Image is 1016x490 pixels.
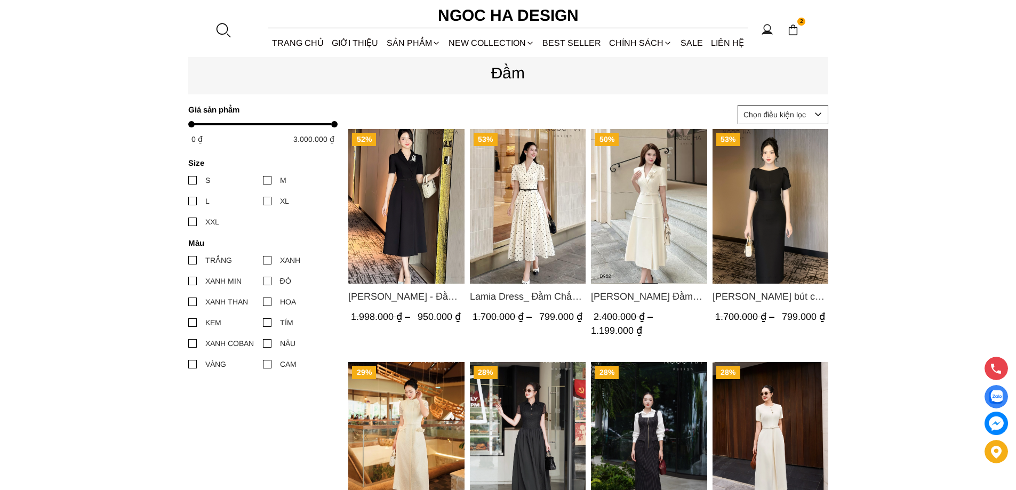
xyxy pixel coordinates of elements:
[781,311,825,322] span: 799.000 ₫
[280,317,293,328] div: TÍM
[348,289,465,304] a: Link to Irene Dress - Đầm Vest Dáng Xòe Kèm Đai D713
[205,338,254,349] div: XANH COBAN
[205,358,226,370] div: VÀNG
[712,129,828,284] a: Product image - Alice Dress_Đầm bút chì ,tay nụ hồng ,bồng đầu tay màu đen D727
[539,311,582,322] span: 799.000 ₫
[348,129,465,284] img: Irene Dress - Đầm Vest Dáng Xòe Kèm Đai D713
[539,29,605,57] a: BEST SELLER
[205,216,219,228] div: XXL
[787,24,799,36] img: img-CART-ICON-ksit0nf1
[444,29,538,57] a: NEW COLLECTION
[797,18,806,26] span: 2
[205,296,248,308] div: XANH THAN
[280,254,300,266] div: XANH
[989,390,1003,404] img: Display image
[348,289,465,304] span: [PERSON_NAME] - Đầm Vest Dáng Xòe Kèm Đai D713
[712,129,828,284] img: Alice Dress_Đầm bút chì ,tay nụ hồng ,bồng đầu tay màu đen D727
[188,158,331,167] h4: Size
[715,311,777,322] span: 1.700.000 ₫
[594,311,655,322] span: 2.400.000 ₫
[280,195,289,207] div: XL
[985,412,1008,435] a: messenger
[591,325,642,335] span: 1.199.000 ₫
[712,289,828,304] a: Link to Alice Dress_Đầm bút chì ,tay nụ hồng ,bồng đầu tay màu đen D727
[205,174,210,186] div: S
[191,135,203,143] span: 0 ₫
[205,275,242,287] div: XANH MIN
[707,29,748,57] a: LIÊN HỆ
[280,358,297,370] div: CAM
[205,195,210,207] div: L
[712,289,828,304] span: [PERSON_NAME] bút chì ,tay nụ hồng ,bồng đầu tay màu đen D727
[293,135,334,143] span: 3.000.000 ₫
[348,129,465,284] a: Product image - Irene Dress - Đầm Vest Dáng Xòe Kèm Đai D713
[351,311,413,322] span: 1.998.000 ₫
[591,289,707,304] a: Link to Louisa Dress_ Đầm Cổ Vest Cài Hoa Tùng May Gân Nổi Kèm Đai Màu Bee D952
[469,129,586,284] a: Product image - Lamia Dress_ Đầm Chấm Bi Cổ Vest Màu Kem D1003
[428,3,588,28] a: Ngoc Ha Design
[188,60,828,85] p: Đầm
[472,311,534,322] span: 1.700.000 ₫
[418,311,461,322] span: 950.000 ₫
[280,338,295,349] div: NÂU
[676,29,707,57] a: SALE
[591,289,707,304] span: [PERSON_NAME] Đầm Cổ Vest Cài Hoa Tùng May Gân Nổi Kèm Đai Màu Bee D952
[268,29,328,57] a: TRANG CHỦ
[328,29,382,57] a: GIỚI THIỆU
[605,29,676,57] div: Chính sách
[469,289,586,304] a: Link to Lamia Dress_ Đầm Chấm Bi Cổ Vest Màu Kem D1003
[205,317,221,328] div: KEM
[280,174,286,186] div: M
[205,254,232,266] div: TRẮNG
[382,29,444,57] div: SẢN PHẨM
[469,129,586,284] img: Lamia Dress_ Đầm Chấm Bi Cổ Vest Màu Kem D1003
[985,385,1008,408] a: Display image
[591,129,707,284] img: Louisa Dress_ Đầm Cổ Vest Cài Hoa Tùng May Gân Nổi Kèm Đai Màu Bee D952
[188,105,331,114] h4: Giá sản phẩm
[591,129,707,284] a: Product image - Louisa Dress_ Đầm Cổ Vest Cài Hoa Tùng May Gân Nổi Kèm Đai Màu Bee D952
[280,275,291,287] div: ĐỎ
[469,289,586,304] span: Lamia Dress_ Đầm Chấm Bi Cổ Vest Màu Kem D1003
[188,238,331,247] h4: Màu
[280,296,296,308] div: HOA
